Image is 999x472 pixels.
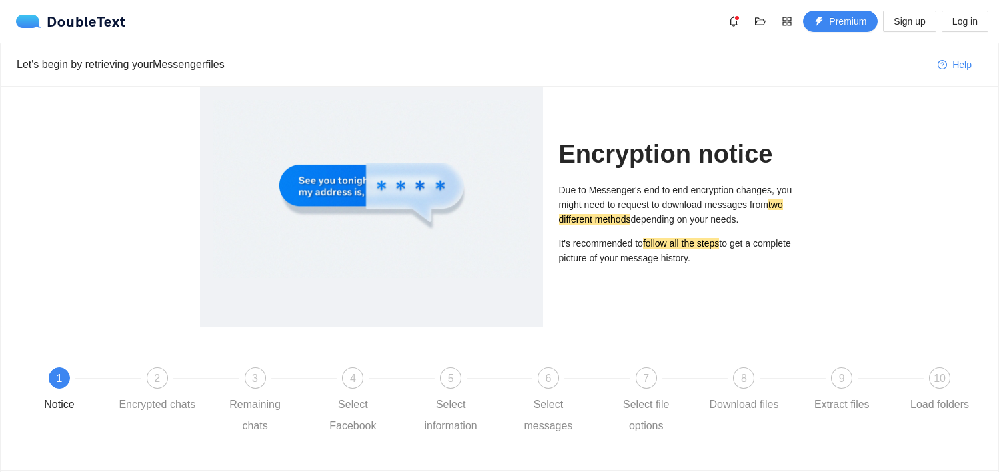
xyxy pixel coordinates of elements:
[750,11,771,32] button: folder-open
[814,17,824,27] span: thunderbolt
[510,394,587,437] div: Select messages
[952,57,972,72] span: Help
[252,373,258,384] span: 3
[777,16,797,27] span: appstore
[643,373,649,384] span: 7
[724,16,744,27] span: bell
[21,367,119,415] div: 1Notice
[723,11,744,32] button: bell
[938,60,947,71] span: question-circle
[839,373,845,384] span: 9
[350,373,356,384] span: 4
[314,367,412,437] div: 4Select Facebook
[559,199,783,225] mark: two different methods
[750,16,770,27] span: folder-open
[412,394,489,437] div: Select information
[217,367,315,437] div: 3Remaining chats
[44,394,74,415] div: Notice
[57,373,63,384] span: 1
[217,394,294,437] div: Remaining chats
[448,373,454,384] span: 5
[829,14,866,29] span: Premium
[154,373,160,384] span: 2
[894,14,925,29] span: Sign up
[559,139,800,170] h1: Encryption notice
[942,11,988,32] button: Log in
[803,11,878,32] button: thunderboltPremium
[709,394,778,415] div: Download files
[901,367,978,415] div: 10Load folders
[934,373,946,384] span: 10
[545,373,551,384] span: 6
[559,236,800,265] p: It's recommended to to get a complete picture of your message history.
[776,11,798,32] button: appstore
[16,15,126,28] div: DoubleText
[705,367,803,415] div: 8Download files
[119,367,217,415] div: 2Encrypted chats
[16,15,47,28] img: logo
[17,56,927,73] div: Let's begin by retrieving your Messenger files
[803,367,901,415] div: 9Extract files
[927,54,982,75] button: question-circleHelp
[314,394,391,437] div: Select Facebook
[510,367,608,437] div: 6Select messages
[119,394,195,415] div: Encrypted chats
[16,15,126,28] a: logoDoubleText
[910,394,969,415] div: Load folders
[608,394,685,437] div: Select file options
[741,373,747,384] span: 8
[608,367,706,437] div: 7Select file options
[559,183,800,227] p: Due to Messenger's end to end encryption changes, you might need to request to download messages ...
[952,14,978,29] span: Log in
[883,11,936,32] button: Sign up
[412,367,510,437] div: 5Select information
[643,238,719,249] mark: follow all the steps
[814,394,870,415] div: Extract files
